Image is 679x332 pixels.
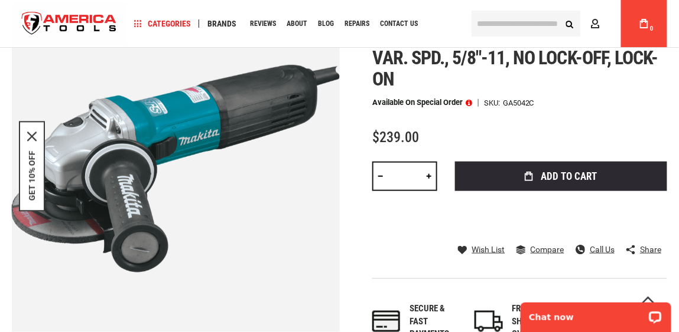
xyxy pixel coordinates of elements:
[207,19,236,28] span: Brands
[339,16,375,32] a: Repairs
[372,98,472,107] p: Available on Special Order
[287,20,307,27] span: About
[202,16,242,32] a: Brands
[453,195,670,229] iframe: Secure express checkout frame
[245,16,281,32] a: Reviews
[484,99,503,107] strong: SKU
[313,16,339,32] a: Blog
[27,132,37,141] svg: close icon
[516,244,564,255] a: Compare
[27,132,37,141] button: Close
[372,311,401,332] img: payments
[12,2,126,46] a: store logo
[375,16,423,32] a: Contact Us
[558,12,581,35] button: Search
[576,244,615,255] a: Call Us
[458,244,505,255] a: Wish List
[129,16,196,32] a: Categories
[650,25,654,32] span: 0
[455,162,667,191] button: Add to Cart
[472,245,505,254] span: Wish List
[475,311,503,332] img: shipping
[318,20,334,27] span: Blog
[640,245,661,254] span: Share
[380,20,418,27] span: Contact Us
[372,129,419,146] span: $239.00
[134,19,191,28] span: Categories
[513,295,679,332] iframe: LiveChat chat widget
[250,20,276,27] span: Reviews
[12,2,126,46] img: America Tools
[590,245,615,254] span: Call Us
[281,16,313,32] a: About
[12,5,340,332] img: MAKITA GA5042C 5" SJS™II ANGLE GRINDER, 12 AMP, 2,800-11,000 RPM, VAR. SPD., 5/8"-11, NO LOCK-OFF...
[531,245,564,254] span: Compare
[541,172,597,182] span: Add to Cart
[27,150,37,200] button: GET 10% OFF
[503,99,534,107] div: GA5042C
[345,20,369,27] span: Repairs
